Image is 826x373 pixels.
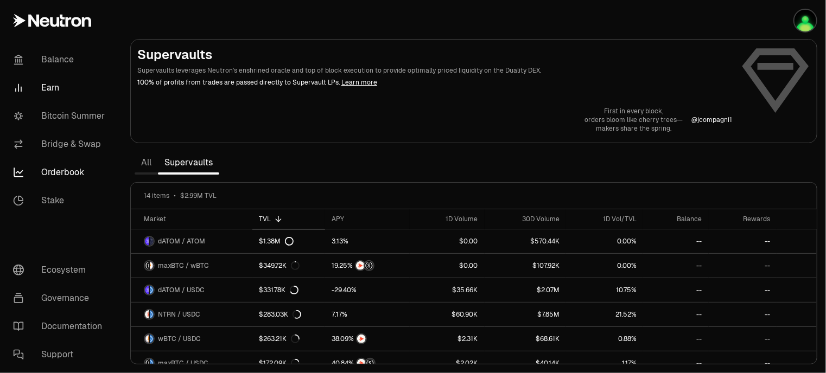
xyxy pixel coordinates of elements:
[4,284,117,312] a: Governance
[4,74,117,102] a: Earn
[131,303,252,326] a: NTRN LogoUSDC LogoNTRN / USDC
[485,229,567,253] a: $570.44K
[158,261,209,270] span: maxBTC / wBTC
[259,359,300,368] div: $172.09K
[137,46,732,63] h2: Supervaults
[332,333,403,344] button: NTRN
[410,327,485,351] a: $2.31K
[709,254,777,278] a: --
[325,327,410,351] a: NTRN
[259,310,301,319] div: $283.03K
[259,237,294,246] div: $1.38M
[410,303,485,326] a: $60.90K
[252,254,325,278] a: $349.72K
[252,327,325,351] a: $263.21K
[709,229,777,253] a: --
[4,158,117,186] a: Orderbook
[485,254,567,278] a: $107.92K
[4,256,117,284] a: Ecosystem
[150,286,154,294] img: USDC Logo
[650,215,702,223] div: Balance
[145,335,149,343] img: wBTC Logo
[137,78,732,87] p: 100% of profits from trades are passed directly to Supervault LPs.
[566,254,643,278] a: 0.00%
[332,260,403,271] button: NTRNStructured Points
[131,229,252,253] a: dATOM LogoATOM LogodATOM / ATOM
[357,359,366,368] img: NTRN
[145,261,149,270] img: maxBTC Logo
[259,335,300,343] div: $263.21K
[150,359,154,368] img: USDC Logo
[158,152,219,173] a: Supervaults
[584,107,683,115] p: First in every block,
[145,359,149,368] img: maxBTC Logo
[357,335,366,343] img: NTRN
[252,229,325,253] a: $1.38M
[137,66,732,75] p: Supervaults leverages Neutron's enshrined oracle and top of block execution to provide optimally ...
[485,303,567,326] a: $7.85M
[584,124,683,133] p: makers share the spring.
[131,278,252,302] a: dATOM LogoUSDC LogodATOM / USDC
[4,186,117,215] a: Stake
[135,152,158,173] a: All
[150,310,154,319] img: USDC Logo
[566,303,643,326] a: 21.52%
[158,359,208,368] span: maxBTC / USDC
[709,303,777,326] a: --
[150,335,154,343] img: USDC Logo
[4,46,117,74] a: Balance
[4,340,117,369] a: Support
[144,215,246,223] div: Market
[643,303,709,326] a: --
[566,278,643,302] a: 10.75%
[715,215,771,223] div: Rewards
[4,130,117,158] a: Bridge & Swap
[709,278,777,302] a: --
[795,10,816,31] img: Ferno
[145,237,149,246] img: dATOM Logo
[180,191,217,200] span: $2.99M TVL
[643,229,709,253] a: --
[332,358,403,369] button: NTRNStructured Points
[485,278,567,302] a: $2.07M
[709,327,777,351] a: --
[145,310,149,319] img: NTRN Logo
[259,215,319,223] div: TVL
[4,312,117,340] a: Documentation
[259,261,300,270] div: $349.72K
[356,261,365,270] img: NTRN
[566,229,643,253] a: 0.00%
[158,310,200,319] span: NTRN / USDC
[573,215,637,223] div: 1D Vol/TVL
[341,78,377,87] a: Learn more
[410,229,485,253] a: $0.00
[365,261,373,270] img: Structured Points
[144,191,169,200] span: 14 items
[643,254,709,278] a: --
[643,278,709,302] a: --
[158,286,205,294] span: dATOM / USDC
[366,359,374,368] img: Structured Points
[150,261,154,270] img: wBTC Logo
[410,254,485,278] a: $0.00
[691,115,732,124] a: @jcompagni1
[252,303,325,326] a: $283.03K
[485,327,567,351] a: $68.61K
[131,327,252,351] a: wBTC LogoUSDC LogowBTC / USDC
[643,327,709,351] a: --
[566,327,643,351] a: 0.88%
[145,286,149,294] img: dATOM Logo
[584,115,683,124] p: orders bloom like cherry trees—
[584,107,683,133] a: First in every block,orders bloom like cherry trees—makers share the spring.
[491,215,560,223] div: 30D Volume
[691,115,732,124] p: @ jcompagni1
[410,278,485,302] a: $35.66K
[4,102,117,130] a: Bitcoin Summer
[131,254,252,278] a: maxBTC LogowBTC LogomaxBTC / wBTC
[332,215,403,223] div: APY
[158,237,205,246] span: dATOM / ATOM
[325,254,410,278] a: NTRNStructured Points
[416,215,478,223] div: 1D Volume
[252,278,325,302] a: $331.78K
[158,335,201,343] span: wBTC / USDC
